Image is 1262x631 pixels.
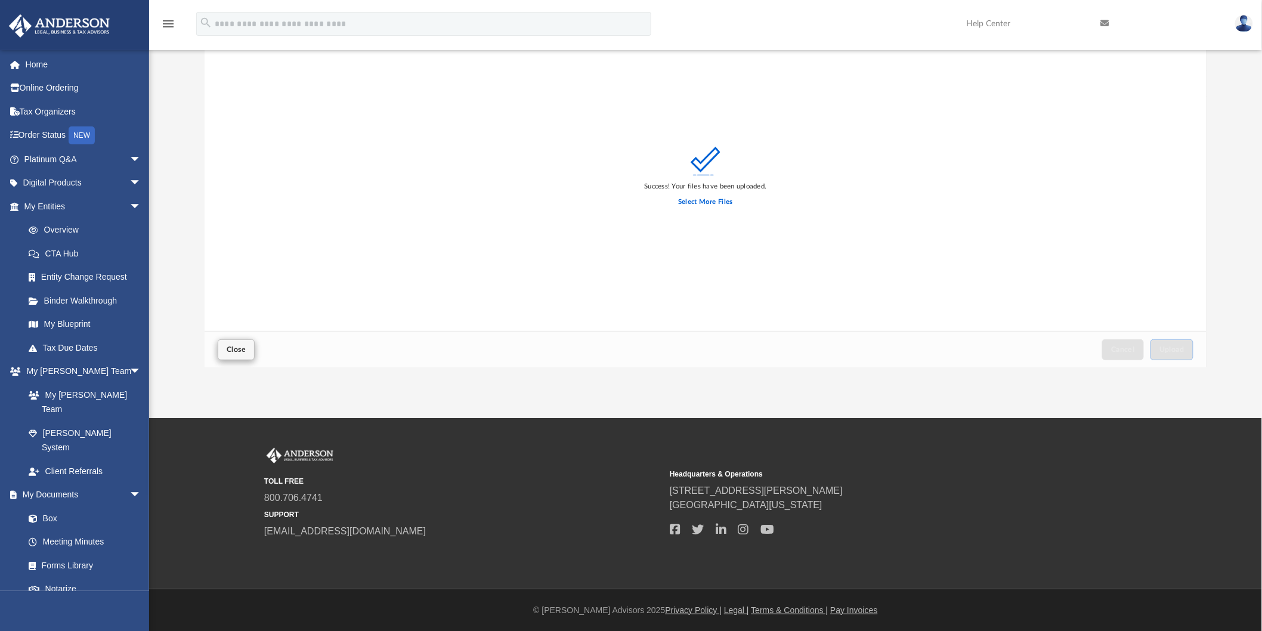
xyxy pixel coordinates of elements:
[264,448,336,463] img: Anderson Advisors Platinum Portal
[17,421,153,459] a: [PERSON_NAME] System
[17,530,153,554] a: Meeting Minutes
[1111,346,1135,353] span: Cancel
[644,181,766,192] div: Success! Your files have been uploaded.
[199,16,212,29] i: search
[8,483,153,507] a: My Documentsarrow_drop_down
[724,605,749,615] a: Legal |
[205,29,1207,332] div: grid
[830,605,877,615] a: Pay Invoices
[8,360,153,383] a: My [PERSON_NAME] Teamarrow_drop_down
[129,360,153,384] span: arrow_drop_down
[8,123,159,148] a: Order StatusNEW
[17,577,153,601] a: Notarize
[1102,339,1144,360] button: Cancel
[129,194,153,219] span: arrow_drop_down
[8,147,159,171] a: Platinum Q&Aarrow_drop_down
[161,17,175,31] i: menu
[17,289,159,313] a: Binder Walkthrough
[1159,346,1184,353] span: Upload
[264,476,661,487] small: TOLL FREE
[264,493,323,503] a: 800.706.4741
[8,171,159,195] a: Digital Productsarrow_drop_down
[8,76,159,100] a: Online Ordering
[129,147,153,172] span: arrow_drop_down
[751,605,828,615] a: Terms & Conditions |
[129,483,153,508] span: arrow_drop_down
[17,313,153,336] a: My Blueprint
[264,526,426,536] a: [EMAIL_ADDRESS][DOMAIN_NAME]
[8,100,159,123] a: Tax Organizers
[17,553,147,577] a: Forms Library
[218,339,255,360] button: Close
[17,336,159,360] a: Tax Due Dates
[17,506,147,530] a: Box
[670,485,843,496] a: [STREET_ADDRESS][PERSON_NAME]
[264,509,661,520] small: SUPPORT
[227,346,246,353] span: Close
[149,604,1262,617] div: © [PERSON_NAME] Advisors 2025
[670,469,1067,480] small: Headquarters & Operations
[666,605,722,615] a: Privacy Policy |
[69,126,95,144] div: NEW
[205,29,1206,368] div: Upload
[670,500,822,510] a: [GEOGRAPHIC_DATA][US_STATE]
[8,52,159,76] a: Home
[17,242,159,265] a: CTA Hub
[161,23,175,31] a: menu
[8,194,159,218] a: My Entitiesarrow_drop_down
[5,14,113,38] img: Anderson Advisors Platinum Portal
[17,265,159,289] a: Entity Change Request
[17,459,153,483] a: Client Referrals
[17,218,159,242] a: Overview
[1235,15,1253,32] img: User Pic
[129,171,153,196] span: arrow_drop_down
[678,197,732,208] label: Select More Files
[1150,339,1193,360] button: Upload
[17,383,147,421] a: My [PERSON_NAME] Team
